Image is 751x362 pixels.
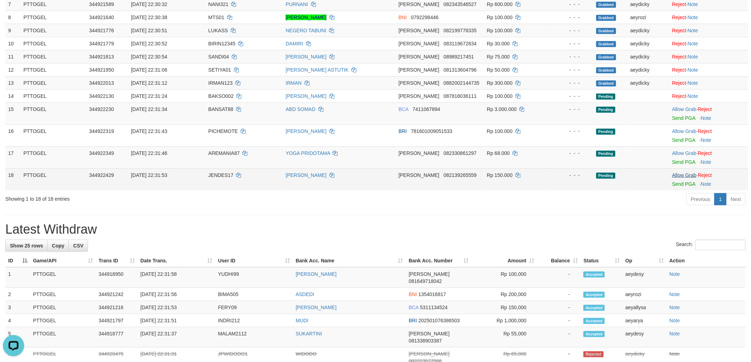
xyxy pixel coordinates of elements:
[669,124,748,146] td: ·
[672,137,695,143] a: Send PGA
[5,102,21,124] td: 15
[208,15,224,20] span: MTS01
[96,254,138,267] th: Trans ID: activate to sort column ascending
[627,37,669,50] td: aeydicky
[487,67,510,73] span: Rp 50.000
[411,128,453,134] span: Copy 781601009051533 to clipboard
[596,54,616,60] span: Grabbed
[30,301,96,314] td: PTTOGEL
[5,301,30,314] td: 3
[669,37,748,50] td: ·
[596,94,615,100] span: Pending
[676,240,746,250] label: Search:
[672,150,698,156] span: ·
[89,67,114,73] span: 344921950
[409,271,450,277] span: [PERSON_NAME]
[537,301,581,314] td: -
[96,288,138,301] td: 344921242
[131,80,167,86] span: [DATE] 22:31:12
[553,40,591,47] div: - - -
[581,254,623,267] th: Status: activate to sort column ascending
[96,267,138,288] td: 344918950
[286,80,302,86] a: IRMAN
[487,93,512,99] span: Rp 100.000
[444,172,477,178] span: Copy 082139265559 to clipboard
[399,67,439,73] span: [PERSON_NAME]
[444,67,477,73] span: Copy 081313604796 to clipboard
[138,314,215,327] td: [DATE] 22:31:51
[698,150,712,156] a: Reject
[73,243,83,249] span: CSV
[472,267,537,288] td: Rp 100,000
[286,1,308,7] a: PURNANI
[286,93,327,99] a: [PERSON_NAME]
[21,146,86,168] td: PTTOGEL
[672,106,696,112] a: Allow Grab
[5,222,746,236] h1: Latest Withdraw
[669,63,748,76] td: ·
[409,338,442,344] span: Copy 081338903387 to clipboard
[583,272,605,278] span: Accepted
[672,181,695,187] a: Send PGA
[553,93,591,100] div: - - -
[131,128,167,134] span: [DATE] 22:31:43
[138,267,215,288] td: [DATE] 22:31:58
[672,172,696,178] a: Allow Grab
[138,301,215,314] td: [DATE] 22:31:53
[409,291,417,297] span: BNI
[409,278,442,284] span: Copy 081649718042 to clipboard
[672,106,698,112] span: ·
[30,267,96,288] td: PTTOGEL
[472,327,537,347] td: Rp 55,000
[553,27,591,34] div: - - -
[399,80,439,86] span: [PERSON_NAME]
[596,41,616,47] span: Grabbed
[399,93,439,99] span: [PERSON_NAME]
[131,93,167,99] span: [DATE] 22:31:24
[487,1,512,7] span: Rp 600.000
[418,318,460,323] span: Copy 202501076386503 to clipboard
[89,1,114,7] span: 344921589
[96,314,138,327] td: 344921797
[52,243,64,249] span: Copy
[701,137,712,143] a: Note
[487,172,512,178] span: Rp 150.000
[714,193,727,205] a: 1
[399,128,407,134] span: BRI
[487,150,510,156] span: Rp 68.000
[208,1,229,7] span: NANI321
[444,54,474,60] span: Copy 08989217451 to clipboard
[487,28,512,33] span: Rp 100.000
[487,15,512,20] span: Rp 100.000
[596,129,615,135] span: Pending
[138,327,215,347] td: [DATE] 22:31:37
[669,331,680,336] a: Note
[669,146,748,168] td: ·
[21,63,86,76] td: PTTOGEL
[420,305,448,310] span: Copy 5311134524 to clipboard
[215,267,293,288] td: YUDHI99
[89,150,114,156] span: 344922349
[30,314,96,327] td: PTTOGEL
[444,150,477,156] span: Copy 082330861297 to clipboard
[286,128,327,134] a: [PERSON_NAME]
[131,150,167,156] span: [DATE] 22:31:46
[553,53,591,60] div: - - -
[208,128,238,134] span: PICHEMOTE
[672,150,696,156] a: Allow Grab
[553,128,591,135] div: - - -
[669,50,748,63] td: ·
[5,89,21,102] td: 14
[208,41,235,46] span: BIRIN12345
[695,240,746,250] input: Search:
[208,67,231,73] span: SETIYA01
[623,327,667,347] td: aeydesy
[286,67,349,73] a: [PERSON_NAME] ASTUTIK
[21,76,86,89] td: PTTOGEL
[623,314,667,327] td: aeyarya
[138,288,215,301] td: [DATE] 22:31:56
[672,128,698,134] span: ·
[215,254,293,267] th: User ID: activate to sort column ascending
[68,240,88,252] a: CSV
[5,168,21,190] td: 18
